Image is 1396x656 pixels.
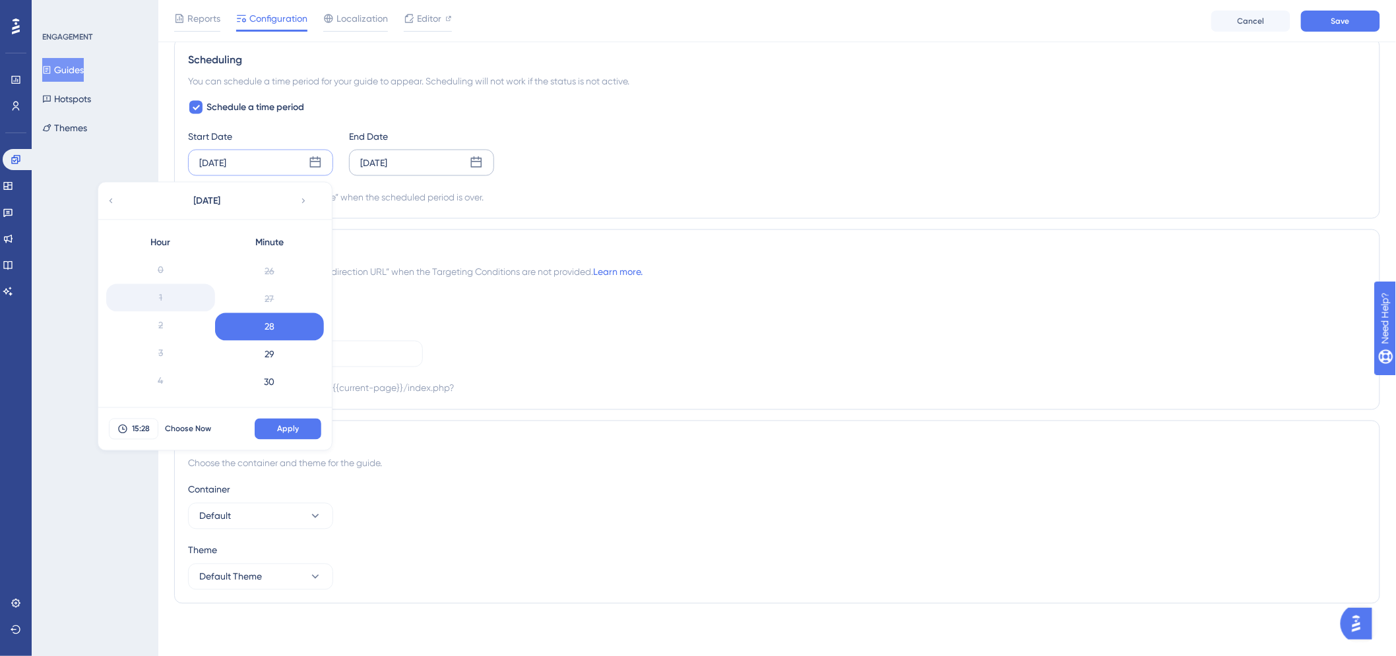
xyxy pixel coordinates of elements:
button: Guides [42,58,84,82]
div: 26 [215,258,324,285]
div: Start Date [188,129,333,144]
button: Hotspots [42,87,91,111]
span: [DATE] [194,193,221,209]
div: 31 [215,396,324,424]
button: Apply [255,419,321,440]
iframe: UserGuiding AI Assistant Launcher [1341,604,1380,643]
span: Schedule a time period [206,100,304,115]
span: Localization [336,11,388,26]
button: Save [1301,11,1380,32]
span: Cancel [1238,16,1265,26]
button: Default [188,503,333,529]
div: https://{{current-page}}/index.php? [300,380,454,396]
span: Default Theme [199,569,262,585]
span: Need Help? [31,3,82,19]
div: Minute [215,230,324,256]
div: Container [188,482,1366,498]
span: Save [1331,16,1350,26]
button: 15:28 [109,419,158,440]
span: 15:28 [132,424,150,434]
a: Learn more. [593,267,643,278]
div: Automatically set as “Inactive” when the scheduled period is over. [212,189,484,205]
div: You can schedule a time period for your guide to appear. Scheduling will not work if the status i... [188,73,1366,89]
span: Editor [417,11,441,26]
div: [DATE] [360,155,387,171]
div: 3 [106,340,215,367]
div: Advanced Settings [188,434,1366,450]
div: ENGAGEMENT [42,32,92,42]
button: Choose Now [158,419,218,440]
button: [DATE] [141,188,273,214]
div: 0 [106,256,215,284]
div: 28 [215,313,324,341]
div: 2 [106,312,215,340]
span: Apply [277,424,299,434]
div: 27 [215,285,324,313]
div: End Date [349,129,494,144]
button: Default Theme [188,564,333,590]
div: [DATE] [199,155,226,171]
div: Theme [188,543,1366,558]
span: Reports [187,11,220,26]
div: Redirection [188,243,1366,259]
div: 4 [106,367,215,395]
div: 30 [215,369,324,396]
div: Scheduling [188,52,1366,68]
div: 1 [106,284,215,312]
span: The browser will redirect to the “Redirection URL” when the Targeting Conditions are not provided. [188,264,643,280]
div: Hour [106,230,215,256]
span: Choose Now [165,424,211,434]
div: 5 [106,395,215,423]
div: 29 [215,341,324,369]
button: Cancel [1211,11,1290,32]
span: Default [199,508,231,524]
span: Configuration [249,11,307,26]
button: Themes [42,116,87,140]
div: Choose the container and theme for the guide. [188,456,1366,471]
